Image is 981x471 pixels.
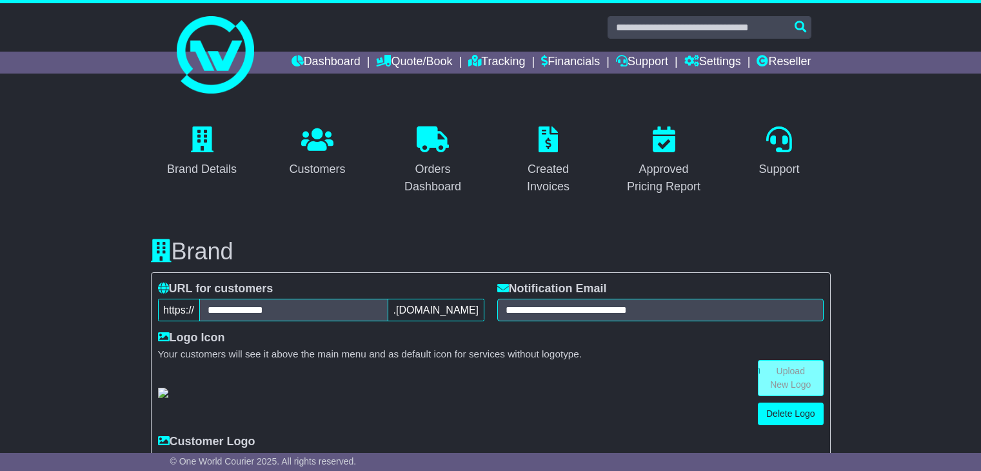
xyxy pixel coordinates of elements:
[158,348,824,360] small: Your customers will see it above the main menu and as default icon for services without logotype.
[497,282,607,296] label: Notification Email
[388,299,484,321] span: .[DOMAIN_NAME]
[158,452,824,464] small: This is your primary logotype. Your customers will see it on the login page, on the quote cards, ...
[376,52,452,74] a: Quote/Book
[292,52,361,74] a: Dashboard
[758,360,824,396] a: Upload New Logo
[289,161,345,178] div: Customers
[170,456,357,466] span: © One World Courier 2025. All rights reserved.
[158,388,168,398] img: GetResellerIconLogo
[158,331,225,345] label: Logo Icon
[390,161,476,195] div: Orders Dashboard
[616,52,668,74] a: Support
[158,282,273,296] label: URL for customers
[758,161,799,178] div: Support
[750,122,808,183] a: Support
[151,239,831,265] h3: Brand
[158,435,255,449] label: Customer Logo
[621,161,707,195] div: Approved Pricing Report
[167,161,237,178] div: Brand Details
[468,52,525,74] a: Tracking
[158,299,200,321] span: https://
[497,122,600,200] a: Created Invoices
[506,161,591,195] div: Created Invoices
[684,52,741,74] a: Settings
[541,52,600,74] a: Financials
[758,403,824,425] a: Delete Logo
[613,122,715,200] a: Approved Pricing Report
[382,122,484,200] a: Orders Dashboard
[757,52,811,74] a: Reseller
